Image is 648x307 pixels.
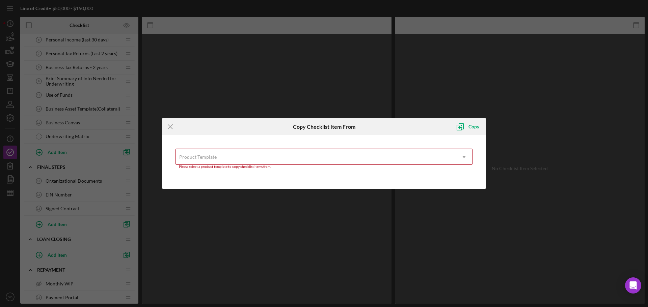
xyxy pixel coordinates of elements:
div: Copy [468,120,479,133]
div: Open Intercom Messenger [625,277,641,294]
div: Product Template [179,154,217,160]
button: Copy [452,120,486,133]
h6: Copy Checklist Item From [293,124,355,130]
div: Please select a product template to copy checklist items from. [175,165,473,169]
